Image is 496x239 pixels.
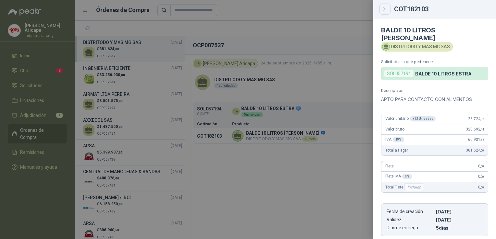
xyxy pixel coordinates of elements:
span: ,00 [480,165,484,168]
span: ,44 [480,128,484,131]
p: APTO PARA CONTACTO CON ALIMENTOS [381,96,488,103]
span: ,56 [480,138,484,142]
span: IVA [385,137,404,142]
p: Fecha de creación [387,209,433,214]
span: Flete [385,164,394,168]
div: COT182103 [394,6,488,12]
span: 0 [478,174,484,179]
span: ,37 [480,117,484,121]
span: Total a Pagar [385,148,408,153]
p: Solicitud a la que pertenece [381,59,488,64]
p: Días de entrega [387,225,433,231]
p: [DATE] [436,217,483,222]
p: BALDE 10 LITROS ESTRA [415,71,472,76]
div: 0 % [402,174,412,179]
span: ,00 [480,186,484,189]
p: 5 dias [436,225,483,231]
button: Close [381,5,389,13]
p: [DATE] [436,209,483,214]
span: 26.724 [468,117,484,121]
span: 320.692 [466,127,484,131]
span: Flete IVA [385,174,412,179]
span: 381.624 [466,148,484,153]
span: Total Flete [385,183,425,191]
h4: BALDE 10 LITROS [PERSON_NAME] [381,26,488,42]
span: 0 [478,164,484,168]
div: DISTRITODO Y MAS MG SAS [381,42,453,51]
span: 60.931 [468,137,484,142]
p: Descripción [381,88,488,93]
div: SOL057194 [384,70,414,77]
span: ,00 [480,175,484,178]
span: Valor bruto [385,127,404,131]
div: 19 % [393,137,404,142]
span: Valor unitario [385,116,436,121]
div: Incluido [404,183,424,191]
span: 0 [478,185,484,189]
p: Validez [387,217,433,222]
span: ,00 [480,149,484,152]
div: x 12 Unidades [410,116,436,121]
